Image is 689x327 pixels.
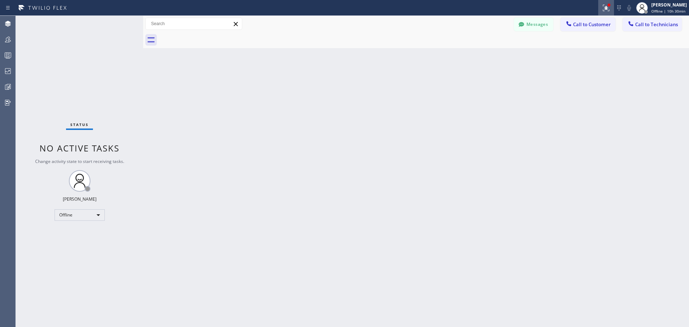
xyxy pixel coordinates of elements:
div: [PERSON_NAME] [651,2,687,8]
span: Call to Customer [573,21,611,28]
span: No active tasks [39,142,119,154]
span: Change activity state to start receiving tasks. [35,158,124,164]
button: Call to Technicians [623,18,682,31]
span: Status [70,122,89,127]
button: Mute [624,3,634,13]
button: Messages [514,18,553,31]
span: Call to Technicians [635,21,678,28]
button: Call to Customer [561,18,615,31]
div: Offline [55,209,105,221]
div: [PERSON_NAME] [63,196,97,202]
span: Offline | 10h 30min [651,9,685,14]
input: Search [146,18,242,29]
